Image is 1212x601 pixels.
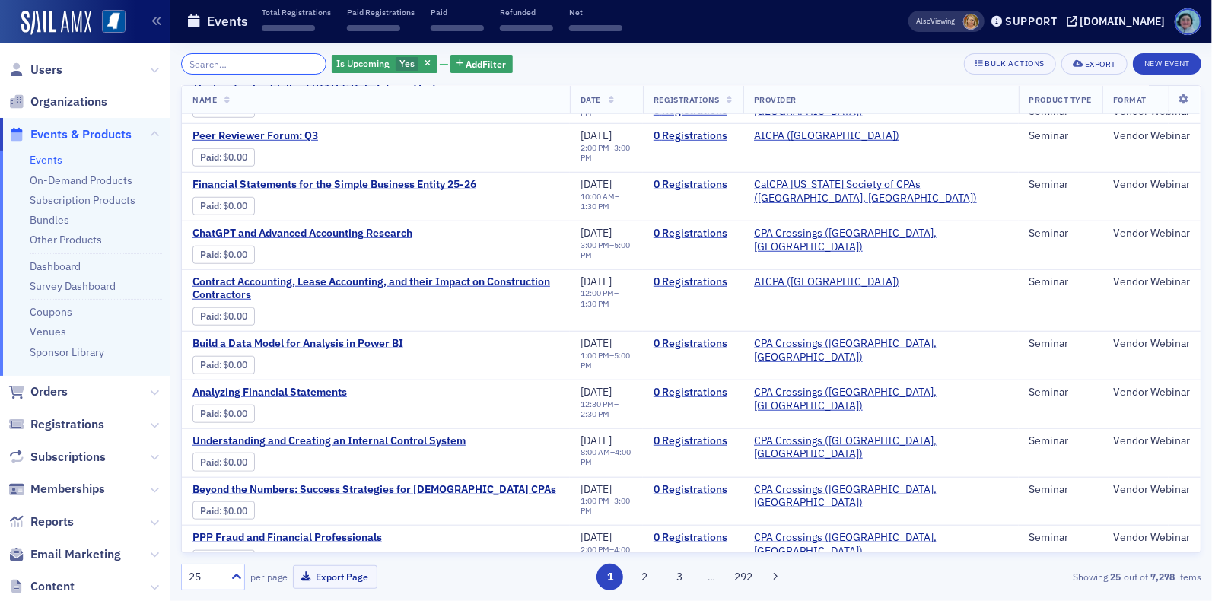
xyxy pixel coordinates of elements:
span: Analyzing Financial Statements [192,386,448,399]
span: Profile [1175,8,1201,35]
span: Ellen Vaughn [963,14,979,30]
a: Paid [200,408,219,419]
span: [DATE] [581,226,612,240]
span: CPA Crossings (Rochester, MI) [754,337,1008,364]
span: Orders [30,383,68,400]
div: Vendor Webinar [1113,227,1190,240]
a: Reports [8,514,74,530]
div: Seminar [1029,227,1092,240]
a: 0 Registrations [654,129,733,143]
a: 0 Registrations [654,386,733,399]
span: Contract Accounting, Lease Accounting, and their Impact on Construction Contractors [192,275,559,302]
div: Vendor Webinar [1113,386,1190,399]
a: Paid [200,200,219,211]
img: SailAMX [102,10,126,33]
div: 25 [189,569,222,585]
a: AICPA ([GEOGRAPHIC_DATA]) [754,129,899,143]
div: Paid: 0 - $0 [192,148,255,167]
span: ‌ [500,25,553,31]
img: SailAMX [21,11,91,35]
time: 2:00 PM [581,142,609,153]
a: Paid [200,249,219,260]
a: Other Products [30,233,102,246]
span: … [701,570,722,584]
span: Events & Products [30,126,132,143]
a: Build a Data Model for Analysis in Power BI [192,337,448,351]
a: CPA Crossings ([GEOGRAPHIC_DATA], [GEOGRAPHIC_DATA]) [754,434,1008,461]
span: Registrations [30,416,104,433]
a: CPA Crossings ([GEOGRAPHIC_DATA], [GEOGRAPHIC_DATA]) [754,531,1008,558]
a: Organizations [8,94,107,110]
div: Vendor Webinar [1113,178,1190,192]
span: [DATE] [581,385,612,399]
button: [DOMAIN_NAME] [1067,16,1171,27]
div: [DOMAIN_NAME] [1080,14,1166,28]
span: Understanding and Creating an Internal Control System [192,434,466,448]
a: Subscription Products [30,193,135,207]
span: ‌ [347,25,400,31]
span: Registrations [654,94,720,105]
div: Seminar [1029,386,1092,399]
a: Events [30,153,62,167]
a: Paid [200,456,219,468]
a: Venues [30,325,66,339]
a: Content [8,578,75,595]
div: Vendor Webinar [1113,531,1190,545]
div: Vendor Webinar [1113,483,1190,497]
a: Orders [8,383,68,400]
a: Paid [200,505,219,517]
div: Paid: 0 - $0 [192,501,255,520]
a: CPA Crossings ([GEOGRAPHIC_DATA], [GEOGRAPHIC_DATA]) [754,386,1008,412]
div: Paid: 0 - $0 [192,550,255,568]
label: per page [250,570,288,584]
time: 1:00 PM [581,495,609,506]
div: Seminar [1029,275,1092,289]
div: – [581,351,632,370]
span: $0.00 [224,456,248,468]
span: CPA Crossings (Rochester, MI) [754,227,1008,253]
span: $0.00 [224,200,248,211]
p: Total Registrations [262,7,331,17]
button: 1 [596,564,623,590]
a: Users [8,62,62,78]
span: Is Upcoming [337,57,390,69]
time: 2:00 PM [581,544,609,555]
input: Search… [181,53,326,75]
a: PPP Fraud and Financial Professionals [192,531,448,545]
button: Export [1061,53,1128,75]
span: CPA Crossings (Rochester, MI) [754,386,1008,412]
a: 0 Registrations [654,178,733,192]
button: New Event [1133,53,1201,75]
span: $0.00 [224,359,248,370]
a: Registrations [8,416,104,433]
div: – [581,447,632,467]
time: 12:00 PM [581,288,614,298]
span: : [200,359,224,370]
span: : [200,408,224,419]
span: Beyond the Numbers: Success Strategies for Female CPAs [192,483,556,497]
a: Paid [200,310,219,322]
div: Paid: 0 - $0 [192,307,255,326]
span: Reports [30,514,74,530]
a: Coupons [30,305,72,319]
span: CPA Crossings (Rochester, MI) [754,483,1008,510]
a: View Homepage [91,10,126,36]
div: – [581,240,632,260]
span: Provider [754,94,797,105]
a: New Event [1133,56,1201,69]
div: Vendor Webinar [1113,434,1190,448]
button: Export Page [293,565,377,589]
a: Bundles [30,213,69,227]
a: AICPA ([GEOGRAPHIC_DATA]) [754,275,899,289]
p: Paid [431,7,484,17]
span: [DATE] [581,434,612,447]
p: Paid Registrations [347,7,415,17]
span: : [200,249,224,260]
a: Paid [200,151,219,163]
a: 0 Registrations [654,227,733,240]
time: 2:30 PM [581,409,609,419]
h1: Events [207,12,248,30]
